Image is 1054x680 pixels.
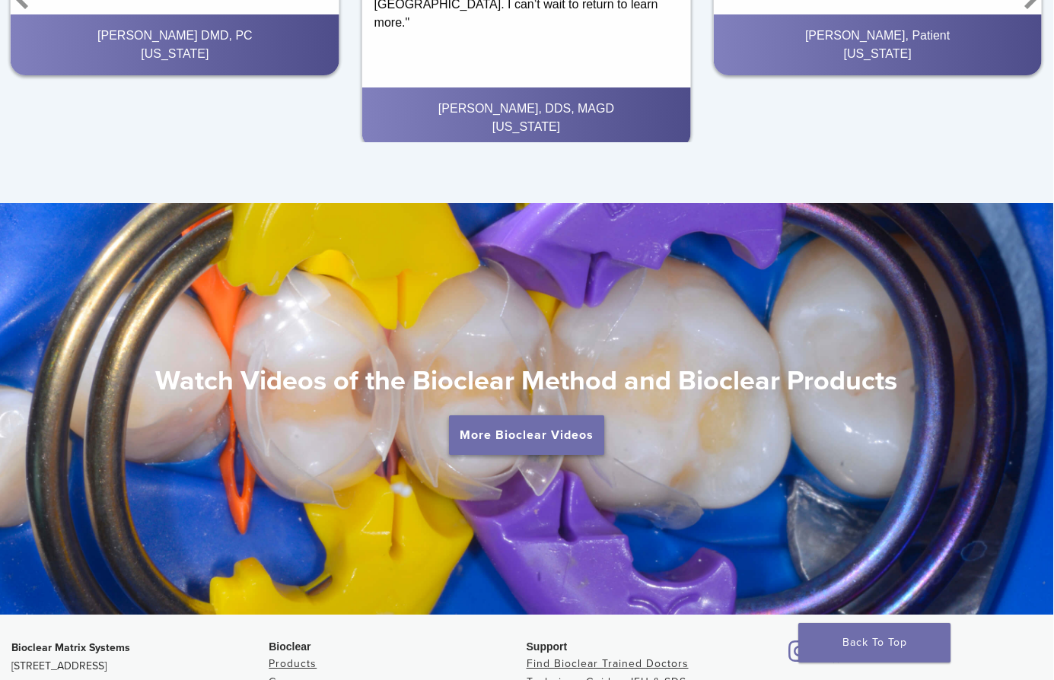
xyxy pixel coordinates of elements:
span: Support [527,640,568,653]
div: [US_STATE] [725,45,1030,63]
a: Back To Top [798,623,951,663]
span: Bioclear [269,640,310,653]
div: [US_STATE] [374,118,679,136]
div: [PERSON_NAME], DDS, MAGD [374,100,679,118]
strong: Bioclear Matrix Systems [11,641,130,654]
div: [PERSON_NAME], Patient [725,27,1030,45]
a: Bioclear [784,649,816,664]
a: Find Bioclear Trained Doctors [527,657,689,670]
a: Products [269,657,317,670]
a: More Bioclear Videos [449,415,604,455]
div: [PERSON_NAME] DMD, PC [23,27,327,45]
div: [US_STATE] [23,45,327,63]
